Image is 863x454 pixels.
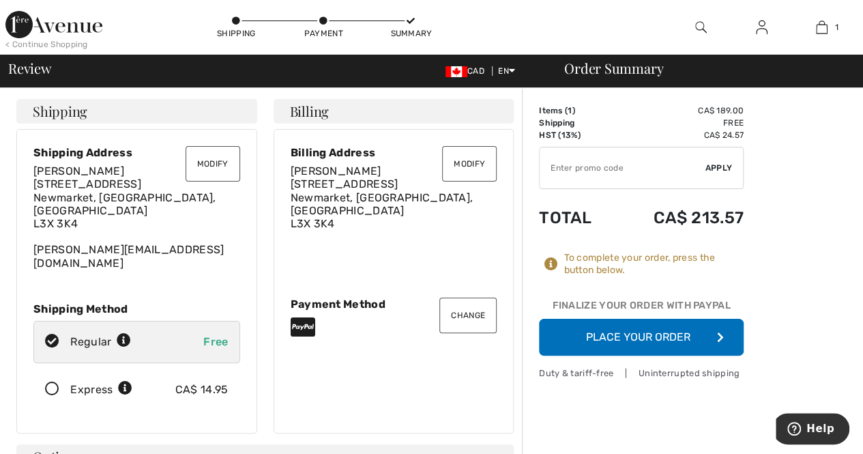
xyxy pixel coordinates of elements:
[216,27,257,40] div: Shipping
[291,178,473,230] span: [STREET_ADDRESS] Newmarket, [GEOGRAPHIC_DATA], [GEOGRAPHIC_DATA] L3X 3K4
[695,19,707,36] img: search the website
[303,27,344,40] div: Payment
[776,413,849,447] iframe: Opens a widget where you can find more information
[5,38,88,51] div: < Continue Shopping
[540,147,705,188] input: Promo code
[564,252,744,276] div: To complete your order, press the button below.
[539,117,615,129] td: Shipping
[290,104,329,118] span: Billing
[175,382,229,398] div: CA$ 14.95
[33,146,240,159] div: Shipping Address
[816,19,828,36] img: My Bag
[439,298,497,333] button: Change
[539,104,615,117] td: Items ( )
[756,19,767,36] img: My Info
[539,129,615,141] td: HST (13%)
[33,178,216,230] span: [STREET_ADDRESS] Newmarket, [GEOGRAPHIC_DATA], [GEOGRAPHIC_DATA] L3X 3K4
[390,27,431,40] div: Summary
[33,165,240,270] div: [PERSON_NAME][EMAIL_ADDRESS][DOMAIN_NAME]
[539,367,744,380] div: Duty & tariff-free | Uninterrupted shipping
[33,302,240,315] div: Shipping Method
[615,117,744,129] td: Free
[615,104,744,117] td: CA$ 189.00
[442,146,497,182] button: Modify
[705,162,733,174] span: Apply
[792,19,851,36] a: 1
[834,21,838,33] span: 1
[548,61,855,75] div: Order Summary
[33,104,87,118] span: Shipping
[203,335,228,348] span: Free
[539,195,615,241] td: Total
[539,319,744,356] button: Place Your Order
[615,129,744,141] td: CA$ 24.57
[615,195,744,241] td: CA$ 213.57
[291,165,381,178] span: [PERSON_NAME]
[568,106,572,115] span: 1
[70,382,132,398] div: Express
[70,334,131,350] div: Regular
[445,66,490,76] span: CAD
[5,11,102,38] img: 1ère Avenue
[539,298,744,319] div: Finalize Your Order with PayPal
[33,165,124,178] span: [PERSON_NAME]
[186,146,240,182] button: Modify
[291,298,497,311] div: Payment Method
[8,61,51,75] span: Review
[445,66,467,77] img: Canadian Dollar
[498,66,515,76] span: EN
[291,146,497,159] div: Billing Address
[745,19,778,36] a: Sign In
